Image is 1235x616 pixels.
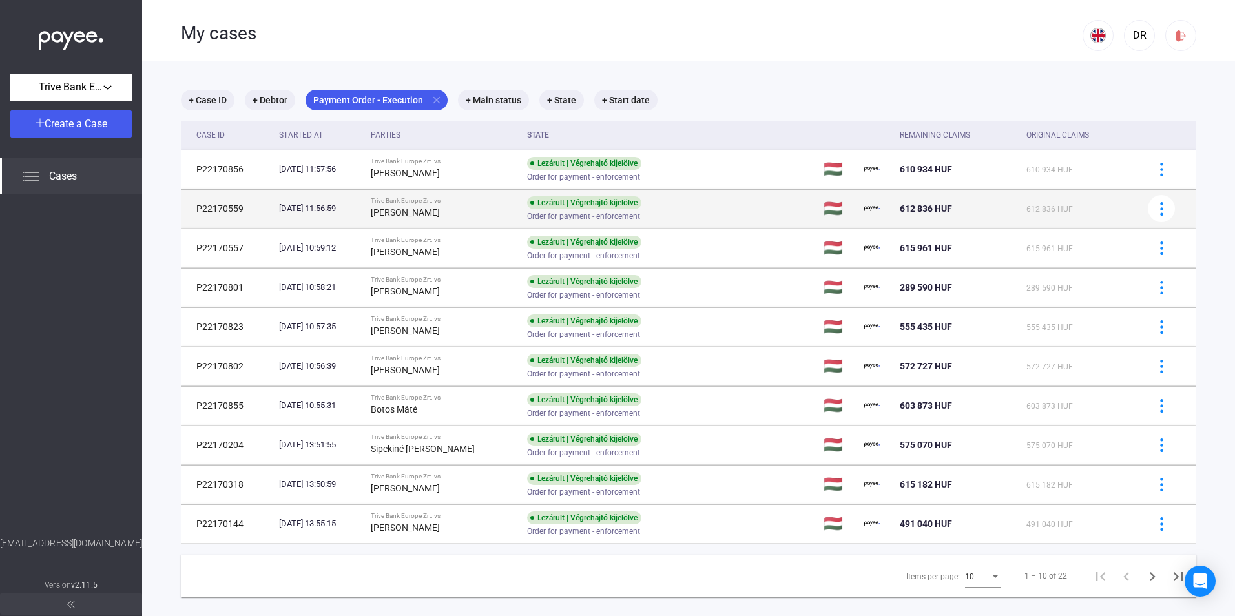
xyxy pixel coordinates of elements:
[1148,471,1175,498] button: more-blue
[371,158,517,165] div: Trive Bank Europe Zrt. vs
[1083,20,1114,51] button: EN
[371,247,440,257] strong: [PERSON_NAME]
[1148,431,1175,458] button: more-blue
[864,398,880,413] img: payee-logo
[527,209,640,224] span: Order for payment - enforcement
[527,169,640,185] span: Order for payment - enforcement
[1148,195,1175,222] button: more-blue
[864,358,880,374] img: payee-logo
[371,127,517,143] div: Parties
[1155,360,1168,373] img: more-blue
[196,127,225,143] div: Case ID
[371,404,417,415] strong: Botos Máté
[371,127,400,143] div: Parties
[527,354,641,367] div: Lezárult | Végrehajtó kijelölve
[1026,165,1073,174] span: 610 934 HUF
[371,168,440,178] strong: [PERSON_NAME]
[279,320,360,333] div: [DATE] 10:57:35
[181,23,1083,45] div: My cases
[818,268,859,307] td: 🇭🇺
[527,511,641,524] div: Lezárult | Végrehajtó kijelölve
[965,568,1001,584] mat-select: Items per page:
[1026,127,1089,143] div: Original Claims
[181,268,274,307] td: P22170801
[527,327,640,342] span: Order for payment - enforcement
[594,90,658,110] mat-chip: + Start date
[1026,127,1132,143] div: Original Claims
[1155,241,1168,255] img: more-blue
[371,483,440,493] strong: [PERSON_NAME]
[527,287,640,303] span: Order for payment - enforcement
[900,127,1016,143] div: Remaining Claims
[527,484,640,500] span: Order for payment - enforcement
[279,517,360,530] div: [DATE] 13:55:15
[864,319,880,334] img: payee-logo
[371,207,440,218] strong: [PERSON_NAME]
[371,433,517,441] div: Trive Bank Europe Zrt. vs
[1165,20,1196,51] button: logout-red
[181,189,274,228] td: P22170559
[371,286,440,296] strong: [PERSON_NAME]
[181,504,274,543] td: P22170144
[900,164,952,174] span: 610 934 HUF
[1155,438,1168,452] img: more-blue
[818,465,859,504] td: 🇭🇺
[527,366,640,382] span: Order for payment - enforcement
[818,504,859,543] td: 🇭🇺
[527,524,640,539] span: Order for payment - enforcement
[67,601,75,608] img: arrow-double-left-grey.svg
[1026,323,1073,332] span: 555 435 HUF
[527,433,641,446] div: Lezárult | Végrehajtó kijelölve
[36,118,45,127] img: plus-white.svg
[864,161,880,177] img: payee-logo
[181,150,274,189] td: P22170856
[196,127,269,143] div: Case ID
[181,465,274,504] td: P22170318
[458,90,529,110] mat-chip: + Main status
[1155,320,1168,334] img: more-blue
[371,512,517,520] div: Trive Bank Europe Zrt. vs
[864,516,880,531] img: payee-logo
[71,580,98,590] strong: v2.11.5
[279,281,360,294] div: [DATE] 10:58:21
[864,280,880,295] img: payee-logo
[1165,563,1191,589] button: Last page
[10,74,132,101] button: Trive Bank Europe Zrt.
[527,157,641,170] div: Lezárult | Végrehajtó kijelölve
[527,406,640,421] span: Order for payment - enforcement
[279,438,360,451] div: [DATE] 13:51:55
[1026,480,1073,489] span: 615 182 HUF
[906,569,960,584] div: Items per page:
[431,94,442,106] mat-icon: close
[1148,156,1175,183] button: more-blue
[371,315,517,323] div: Trive Bank Europe Zrt. vs
[1026,362,1073,371] span: 572 727 HUF
[23,169,39,184] img: list.svg
[1155,202,1168,216] img: more-blue
[371,444,475,454] strong: Sipekiné [PERSON_NAME]
[1155,399,1168,413] img: more-blue
[527,472,641,485] div: Lezárult | Végrehajtó kijelölve
[371,522,440,533] strong: [PERSON_NAME]
[279,202,360,215] div: [DATE] 11:56:59
[818,189,859,228] td: 🇭🇺
[371,197,517,205] div: Trive Bank Europe Zrt. vs
[527,236,641,249] div: Lezárult | Végrehajtó kijelölve
[181,426,274,464] td: P22170204
[181,307,274,346] td: P22170823
[900,322,952,332] span: 555 435 HUF
[1124,20,1155,51] button: DR
[527,393,641,406] div: Lezárult | Végrehajtó kijelölve
[279,478,360,491] div: [DATE] 13:50:59
[371,325,440,336] strong: [PERSON_NAME]
[900,127,970,143] div: Remaining Claims
[1148,510,1175,537] button: more-blue
[1148,274,1175,301] button: more-blue
[527,248,640,263] span: Order for payment - enforcement
[181,229,274,267] td: P22170557
[1026,205,1073,214] span: 612 836 HUF
[49,169,77,184] span: Cases
[527,196,641,209] div: Lezárult | Végrehajtó kijelölve
[279,241,360,254] div: [DATE] 10:59:12
[1026,283,1073,293] span: 289 590 HUF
